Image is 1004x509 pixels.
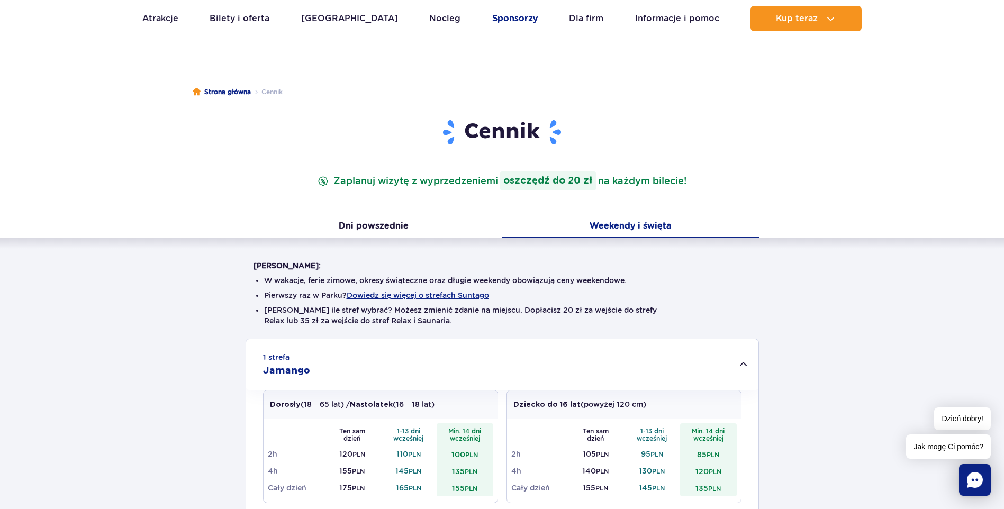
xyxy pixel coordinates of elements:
[652,467,665,475] small: PLN
[352,484,365,492] small: PLN
[264,290,740,301] li: Pierwszy raz w Parku?
[254,261,321,270] strong: [PERSON_NAME]:
[596,450,609,458] small: PLN
[511,462,568,479] td: 4h
[409,484,421,492] small: PLN
[567,423,624,446] th: Ten sam dzień
[465,485,477,493] small: PLN
[709,468,721,476] small: PLN
[437,423,493,446] th: Min. 14 dni wcześniej
[624,446,681,462] td: 95
[352,467,365,475] small: PLN
[210,6,269,31] a: Bilety i oferta
[315,171,689,190] p: Zaplanuj wizytę z wyprzedzeniem na każdym bilecie!
[502,216,759,238] button: Weekendy i święta
[567,462,624,479] td: 140
[264,275,740,286] li: W wakacje, ferie zimowe, okresy świąteczne oraz długie weekendy obowiązują ceny weekendowe.
[268,479,324,496] td: Cały dzień
[934,407,991,430] span: Dzień dobry!
[264,305,740,326] li: [PERSON_NAME] ile stref wybrać? Możesz zmienić zdanie na miejscu. Dopłacisz 20 zł za wejście do s...
[324,423,381,446] th: Ten sam dzień
[381,423,437,446] th: 1-13 dni wcześniej
[624,462,681,479] td: 130
[270,399,435,410] p: (18 – 65 lat) / (16 – 18 lat)
[708,485,721,493] small: PLN
[429,6,460,31] a: Nocleg
[142,6,178,31] a: Atrakcje
[680,446,737,462] td: 85
[324,446,381,462] td: 120
[624,479,681,496] td: 145
[347,291,489,299] button: Dowiedz się więcej o strefach Suntago
[408,450,421,458] small: PLN
[301,6,398,31] a: [GEOGRAPHIC_DATA]
[569,6,603,31] a: Dla firm
[500,171,596,190] strong: oszczędź do 20 zł
[650,450,663,458] small: PLN
[595,484,608,492] small: PLN
[707,451,719,459] small: PLN
[776,14,818,23] span: Kup teraz
[254,119,751,146] h1: Cennik
[324,462,381,479] td: 155
[270,401,301,408] strong: Dorosły
[652,484,665,492] small: PLN
[350,401,393,408] strong: Nastolatek
[750,6,862,31] button: Kup teraz
[263,365,310,377] h2: Jamango
[635,6,719,31] a: Informacje i pomoc
[492,6,538,31] a: Sponsorzy
[268,462,324,479] td: 4h
[680,462,737,479] td: 120
[567,479,624,496] td: 155
[624,423,681,446] th: 1-13 dni wcześniej
[352,450,365,458] small: PLN
[906,434,991,459] span: Jak mogę Ci pomóc?
[324,479,381,496] td: 175
[437,462,493,479] td: 135
[465,451,478,459] small: PLN
[381,479,437,496] td: 165
[513,401,581,408] strong: Dziecko do 16 lat
[959,464,991,496] div: Chat
[567,446,624,462] td: 105
[268,446,324,462] td: 2h
[246,216,502,238] button: Dni powszednie
[513,399,646,410] p: (powyżej 120 cm)
[381,462,437,479] td: 145
[409,467,421,475] small: PLN
[680,479,737,496] td: 135
[193,87,251,97] a: Strona główna
[437,479,493,496] td: 155
[381,446,437,462] td: 110
[511,479,568,496] td: Cały dzień
[465,468,477,476] small: PLN
[511,446,568,462] td: 2h
[680,423,737,446] th: Min. 14 dni wcześniej
[263,352,290,362] small: 1 strefa
[251,87,283,97] li: Cennik
[596,467,609,475] small: PLN
[437,446,493,462] td: 100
